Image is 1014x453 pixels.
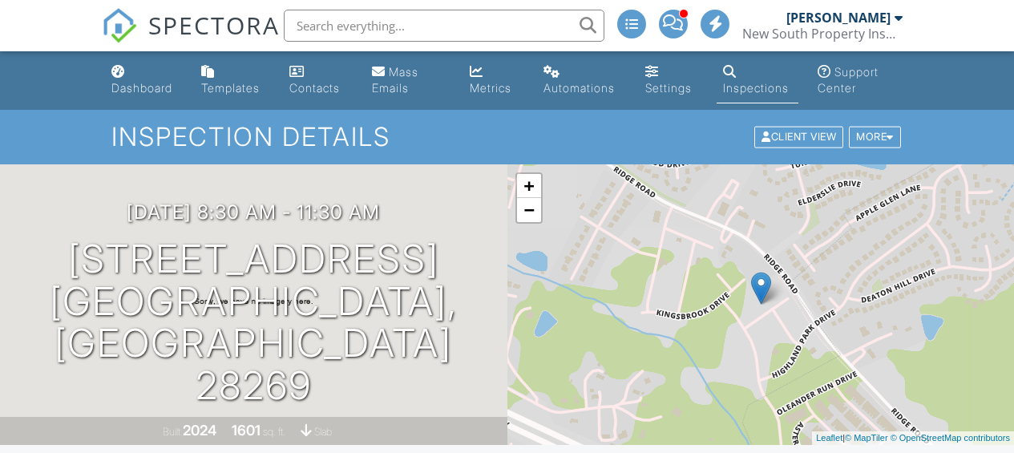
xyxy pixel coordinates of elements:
[891,433,1010,443] a: © OpenStreetMap contributors
[26,238,482,407] h1: [STREET_ADDRESS] [GEOGRAPHIC_DATA], [GEOGRAPHIC_DATA] 28269
[537,58,626,103] a: Automations (Advanced)
[639,58,704,103] a: Settings
[517,174,541,198] a: Zoom in
[645,81,692,95] div: Settings
[463,58,524,103] a: Metrics
[148,8,280,42] span: SPECTORA
[289,81,340,95] div: Contacts
[195,58,270,103] a: Templates
[742,26,903,42] div: New South Property Inspections, Inc.
[283,58,353,103] a: Contacts
[284,10,604,42] input: Search everything...
[201,81,260,95] div: Templates
[314,426,332,438] span: slab
[102,8,137,43] img: The Best Home Inspection Software - Spectora
[470,81,511,95] div: Metrics
[753,130,847,142] a: Client View
[163,426,180,438] span: Built
[816,433,842,443] a: Leaflet
[849,127,901,148] div: More
[111,123,902,151] h1: Inspection Details
[845,433,888,443] a: © MapTiler
[754,127,843,148] div: Client View
[366,58,450,103] a: Mass Emails
[811,58,910,103] a: Support Center
[517,198,541,222] a: Zoom out
[723,81,789,95] div: Inspections
[812,431,1014,445] div: |
[127,201,380,223] h3: [DATE] 8:30 am - 11:30 am
[717,58,798,103] a: Inspections
[372,65,418,95] div: Mass Emails
[543,81,615,95] div: Automations
[105,58,182,103] a: Dashboard
[183,422,216,439] div: 2024
[818,65,879,95] div: Support Center
[232,422,261,439] div: 1601
[111,81,172,95] div: Dashboard
[786,10,891,26] div: [PERSON_NAME]
[102,22,280,55] a: SPECTORA
[263,426,285,438] span: sq. ft.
